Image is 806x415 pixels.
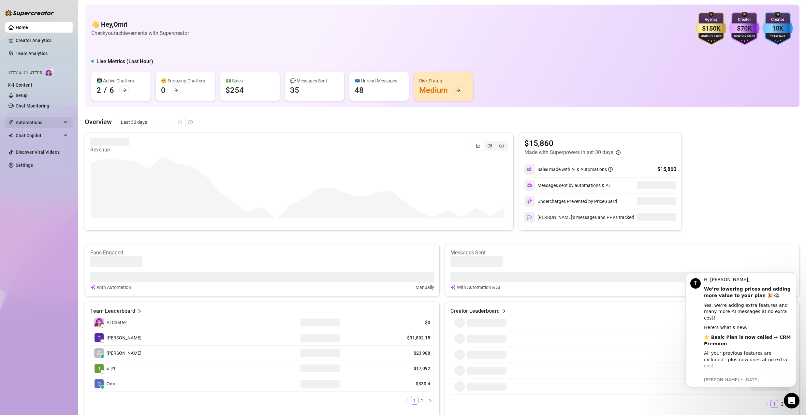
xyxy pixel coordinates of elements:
a: Setup [16,93,28,98]
img: izzy-ai-chatter-avatar-DDCN_rTZ.svg [94,318,104,327]
a: Content [16,82,32,88]
a: 2 [419,397,426,404]
span: right [502,307,506,315]
button: right [426,397,434,405]
span: info-circle [608,167,613,172]
img: gold-badge-CigiZidd.svg [696,12,726,45]
div: You now get full analytics with advanced creator stats, sales tracking, chatter performance, and ... [28,110,116,142]
img: svg%3e [450,284,456,291]
div: $150K [696,23,726,34]
img: svg%3e [527,198,533,204]
div: 0 [161,85,166,95]
article: $23,988 [369,350,430,356]
article: Fans Engaged [90,249,434,256]
div: 2 [96,85,101,95]
article: With Automation & AI [457,284,500,291]
span: right [137,307,142,315]
img: svg%3e [527,183,532,188]
span: line-chart [476,144,480,148]
iframe: Intercom live chat [784,393,799,408]
div: 48 [355,85,364,95]
article: Team Leaderboard [90,307,135,315]
article: Overview [85,117,112,127]
li: Previous Page [763,400,770,408]
h5: Live Metrics (Last Hour) [96,58,153,65]
span: Izzy AI Chatter [9,70,42,76]
button: left [763,400,770,408]
a: Home [16,25,28,30]
a: Chat Monitoring [16,103,49,108]
article: With Automation [97,284,131,291]
div: 10K [762,23,793,34]
div: Monthly Sales [696,35,726,39]
div: Creator [729,17,760,23]
div: [PERSON_NAME]’s messages and PPVs tracked [524,212,634,222]
div: 😴 Snoozing Chatters [161,77,210,84]
span: info-circle [188,120,193,124]
div: Messages sent by automations & AI [524,180,610,191]
span: dollar-circle [499,144,504,148]
div: Undercharges Prevented by PriceGuard [524,196,617,207]
img: logo-BBDzfeDw.svg [5,10,54,16]
article: Made with Superpowers in last 30 days [524,149,613,156]
article: Revenue [90,146,129,154]
div: Creator [762,17,793,23]
span: דין ע. [107,365,117,372]
article: $0 [369,319,430,326]
a: 1 [771,400,778,408]
div: 👩‍💻 Active Chatters [96,77,145,84]
li: 1 [411,397,418,405]
span: AI Chatter [107,319,127,326]
a: Settings [16,163,33,168]
div: Total Fans [762,35,793,39]
img: AI Chatter [45,67,55,77]
iframe: Intercom notifications message [676,263,806,397]
div: Agency [696,17,726,23]
img: purple-badge-B9DA21FR.svg [729,12,760,45]
div: 35 [290,85,299,95]
img: Tom Silver [95,333,104,342]
div: $70K [729,23,760,34]
a: 2 [779,400,786,408]
article: Manually [416,284,434,291]
a: Discover Viral Videos [16,150,60,155]
img: svg%3e [527,166,533,172]
span: left [405,399,409,403]
div: Monthly Sales [729,35,760,39]
a: Creator Analytics [16,35,68,46]
img: svg%3e [527,214,533,220]
span: right [428,399,432,403]
a: 1 [411,397,418,404]
span: user [97,351,101,355]
h4: 👋 Hey, Omri [91,20,189,29]
div: 💬 Messages Sent [290,77,339,84]
li: 2 [418,397,426,405]
span: [PERSON_NAME] [107,334,141,341]
span: left [765,402,769,406]
li: 2 [778,400,786,408]
div: 6 [110,85,114,95]
article: Messages Sent [450,249,794,256]
img: blue-badge-DgoSNQY1.svg [762,12,793,45]
span: Omri [107,380,116,387]
span: arrow-right [456,88,461,93]
button: left [403,397,411,405]
span: arrow-right [122,88,127,93]
span: arrow-right [174,88,178,93]
div: $254 [226,85,244,95]
div: 💵 Sales [226,77,274,84]
span: thunderbolt [8,120,14,125]
span: [PERSON_NAME] [107,350,141,357]
span: Automations [16,117,62,128]
div: Risk Status [419,77,468,84]
article: Creator Leaderboard [450,307,500,315]
span: calendar [178,120,182,124]
li: 1 [770,400,778,408]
